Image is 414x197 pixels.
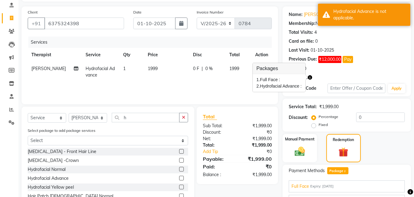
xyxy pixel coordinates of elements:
input: Enter Offer / Coupon Code [328,84,385,93]
th: Total [226,48,251,62]
label: Date [133,10,142,15]
div: Previous Due: [289,56,317,63]
div: Net: [198,136,237,142]
div: Card on file: [289,38,314,45]
div: Hydrofacial Advance is not applicable. [333,8,406,21]
div: ₹1,999.00 [237,155,276,163]
div: Coupon Code [289,85,328,92]
th: Disc [189,48,226,62]
div: Discount: [289,114,308,121]
div: ₹0 [244,148,276,155]
div: ₹1,999.00 [237,136,276,142]
span: 1999 [229,66,239,71]
div: Hydrofacial Advance : [256,83,302,89]
div: Last Visit: [289,47,309,53]
div: ₹1,999.00 [237,123,276,129]
span: 1. [256,77,260,82]
span: [PERSON_NAME] [31,66,66,71]
span: Package [327,167,348,174]
div: Total Visits: [289,29,313,36]
div: Hydrofacial Advance [28,175,69,182]
th: Qty [119,48,144,62]
button: Pay [343,56,353,63]
a: Add Tip [198,148,244,155]
input: Search or Scan [112,113,179,122]
label: Invoice Number [197,10,223,15]
div: Total: [198,142,237,148]
label: Redemption [333,137,354,143]
button: Apply [388,84,405,93]
div: ₹0 [237,129,276,136]
div: [MEDICAL_DATA] - Front Hair Line [28,148,96,155]
span: Payment Methods [289,167,325,174]
input: Search by Name/Mobile/Email/Code [44,18,124,29]
span: Hydrofacial Advance [86,66,115,78]
div: 0 [315,38,318,45]
div: Full Face : [256,77,302,83]
div: Payable: [198,155,237,163]
span: Total [203,113,217,120]
div: Balance : [198,171,237,178]
div: No Active Membership [289,20,405,27]
div: ₹0 [237,163,276,170]
div: 01-10-2025 [311,47,334,53]
span: 0 % [205,65,213,72]
th: Service [82,48,119,62]
th: Action [251,48,272,62]
span: ₹12,000.00 [318,56,341,63]
div: Services [28,37,276,48]
span: | [202,65,203,72]
div: Hydrofacial Normal [28,166,66,173]
div: Paid: [198,163,237,170]
span: 2 [343,170,347,173]
label: Client [28,10,38,15]
div: Membership: [289,20,316,27]
span: Expiry: [DATE] [310,184,334,189]
div: ₹1,999.00 [237,142,276,148]
div: 4 [314,29,317,36]
a: [PERSON_NAME] [304,11,338,18]
th: Price [144,48,189,62]
div: Discount: [198,129,237,136]
div: Sub Total: [198,123,237,129]
div: ₹1,999.00 [237,171,276,178]
span: 0 F [193,65,199,72]
img: _cash.svg [291,146,308,157]
label: Manual Payment [285,136,315,142]
span: 2. [256,84,260,89]
img: _gift.svg [336,146,351,158]
label: Select package to add package services [28,128,95,133]
label: Fixed [319,122,328,128]
div: Name: [289,11,303,18]
h3: Packages [253,63,305,74]
label: Percentage [319,114,338,120]
div: ₹1,999.00 [319,104,339,110]
span: Full Face [291,183,309,190]
span: 1999 [148,66,158,71]
button: +91 [28,18,45,29]
div: Service Total: [289,104,317,110]
div: Hydrofacial Yellow peel [28,184,74,191]
th: Therapist [28,48,82,62]
span: 1 [123,66,126,71]
div: [MEDICAL_DATA] -Crown [28,157,79,164]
